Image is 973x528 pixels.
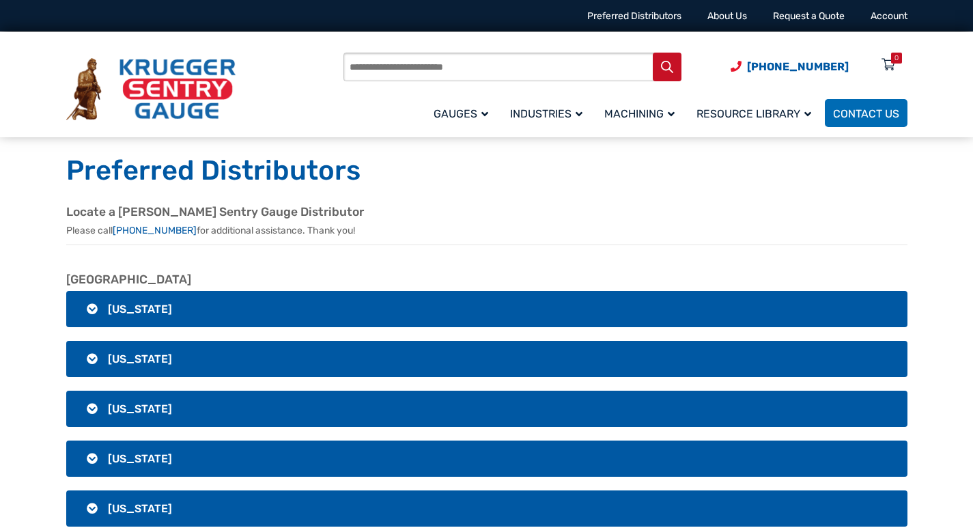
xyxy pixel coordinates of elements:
span: [PHONE_NUMBER] [747,60,849,73]
h2: [GEOGRAPHIC_DATA] [66,273,907,288]
a: Account [871,10,907,22]
span: [US_STATE] [108,402,172,415]
a: Contact Us [825,99,907,127]
span: [US_STATE] [108,452,172,465]
span: Contact Us [833,107,899,120]
a: Phone Number (920) 434-8860 [731,58,849,75]
span: [US_STATE] [108,303,172,316]
a: Industries [502,97,596,129]
span: Gauges [434,107,488,120]
a: Request a Quote [773,10,845,22]
div: 0 [894,53,899,64]
a: Preferred Distributors [587,10,681,22]
a: Resource Library [688,97,825,129]
span: Resource Library [696,107,811,120]
a: Gauges [425,97,502,129]
a: [PHONE_NUMBER] [113,225,197,236]
h1: Preferred Distributors [66,154,907,188]
span: Industries [510,107,582,120]
a: About Us [707,10,747,22]
p: Please call for additional assistance. Thank you! [66,223,907,238]
span: [US_STATE] [108,352,172,365]
a: Machining [596,97,688,129]
img: Krueger Sentry Gauge [66,58,236,121]
span: Machining [604,107,675,120]
span: [US_STATE] [108,502,172,515]
h2: Locate a [PERSON_NAME] Sentry Gauge Distributor [66,205,907,220]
